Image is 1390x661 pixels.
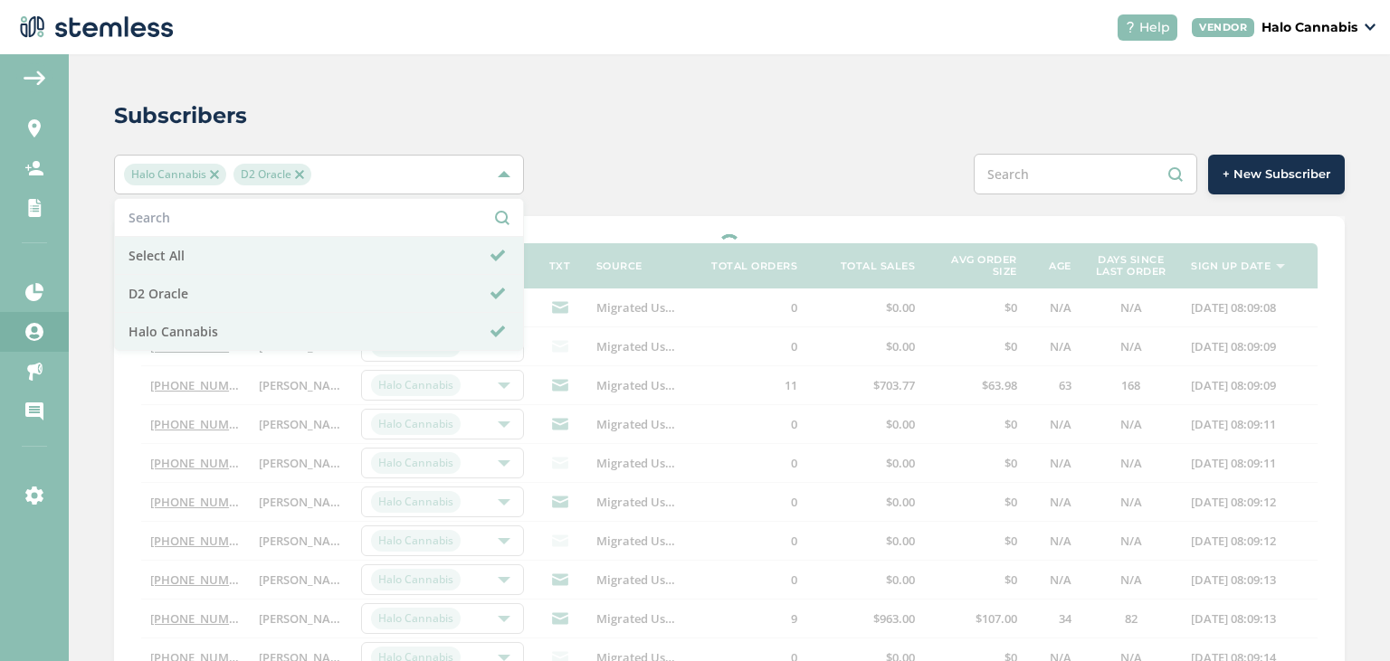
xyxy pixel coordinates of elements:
span: D2 Oracle [233,164,311,185]
span: Halo Cannabis [124,164,226,185]
input: Search [129,208,509,227]
span: Help [1139,18,1170,37]
span: + New Subscriber [1223,165,1330,184]
div: VENDOR [1192,18,1254,37]
input: Search [974,154,1197,194]
img: icon-close-accent-8a337256.svg [210,170,219,179]
img: icon-arrow-back-accent-c549486e.svg [24,71,45,85]
h2: Subscribers [114,99,247,132]
button: + New Subscriber [1208,155,1345,194]
li: D2 Oracle [115,275,523,313]
img: icon-help-white-03924b79.svg [1125,22,1136,33]
img: icon-close-accent-8a337256.svg [295,170,304,179]
img: logo-dark-0685b13c.svg [14,9,174,45]
iframe: Chat Widget [1300,574,1390,661]
li: Select All [115,237,523,275]
li: Halo Cannabis [115,313,523,350]
img: icon_down-arrow-small-66adaf34.svg [1365,24,1376,31]
p: Halo Cannabis [1261,18,1357,37]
